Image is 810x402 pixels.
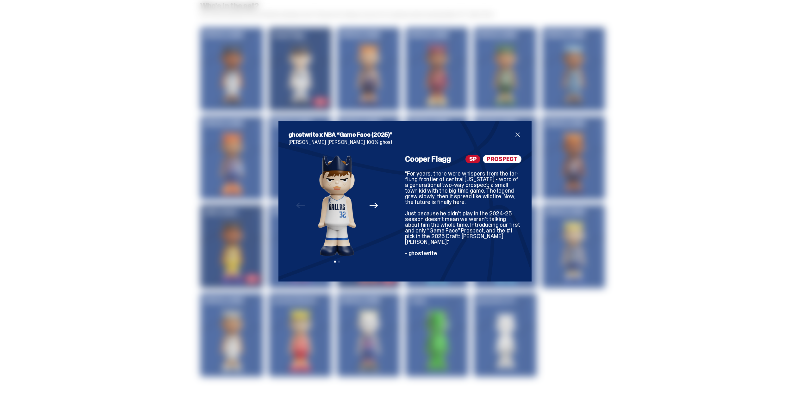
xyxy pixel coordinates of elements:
button: View slide 1 [334,261,336,263]
p: [PERSON_NAME] [PERSON_NAME] 100% ghost [289,140,521,145]
button: View slide 2 [338,261,340,263]
button: close [514,131,521,139]
button: Next [367,199,381,213]
span: SP [465,155,481,163]
span: - ghostwrite [405,250,437,257]
div: "For years, there were whispers from the far-flung frontier of central [US_STATE] - word of a gen... [405,171,521,271]
img: NBA%20Game%20Face%20-%20Website%20Archive.275.png [296,155,377,256]
span: PROSPECT [483,155,521,163]
h4: Cooper Flagg [405,155,451,163]
h2: ghostwrite x NBA “Game Face (2025)” [289,131,514,139]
